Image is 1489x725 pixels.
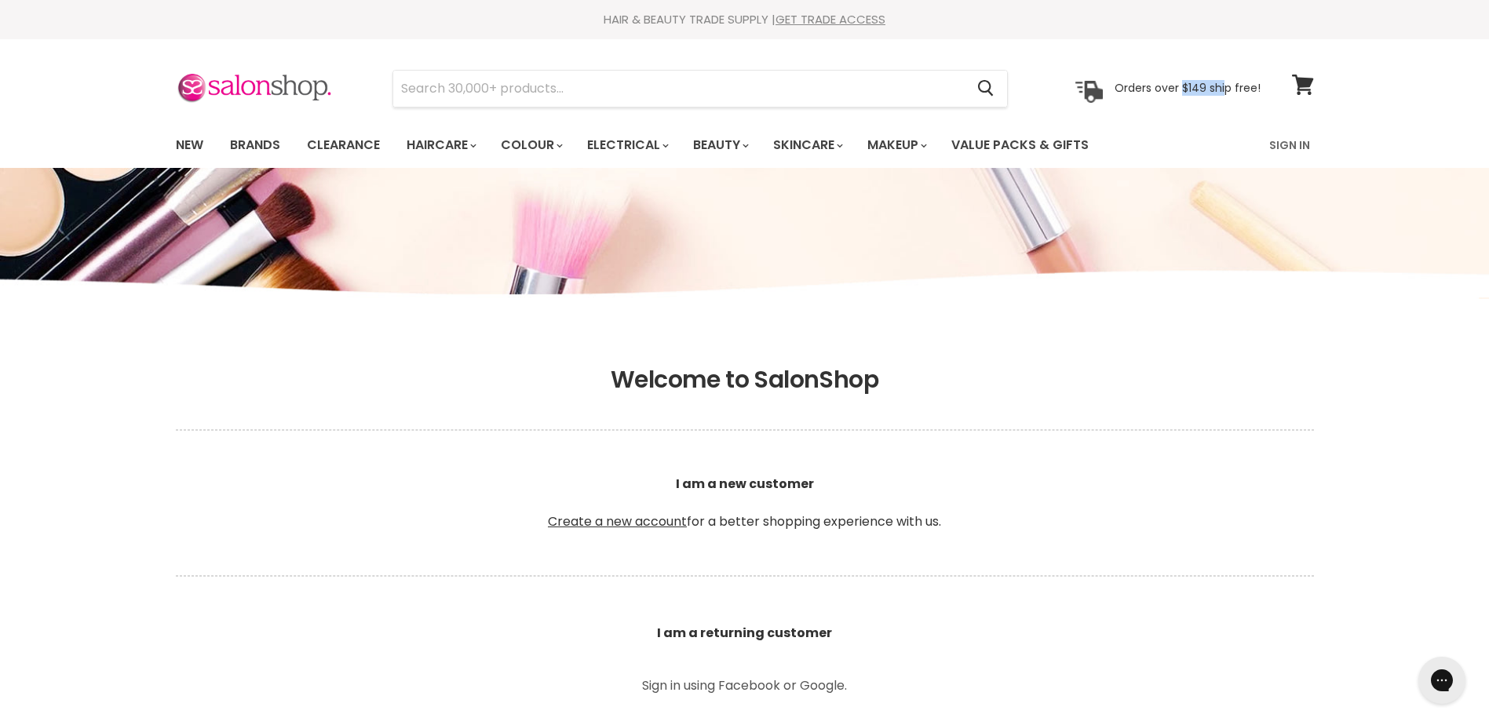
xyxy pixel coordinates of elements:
div: HAIR & BEAUTY TRADE SUPPLY | [156,12,1334,27]
a: Sign In [1260,129,1319,162]
a: Create a new account [548,512,687,530]
a: GET TRADE ACCESS [776,11,885,27]
a: Colour [489,129,572,162]
p: for a better shopping experience with us. [176,437,1314,569]
a: Makeup [856,129,936,162]
a: New [164,129,215,162]
a: Clearance [295,129,392,162]
a: Beauty [681,129,758,162]
h1: Welcome to SalonShop [176,366,1314,394]
p: Orders over $149 ship free! [1115,81,1261,95]
a: Skincare [761,129,852,162]
form: Product [392,70,1008,107]
a: Electrical [575,129,678,162]
a: Brands [218,129,292,162]
iframe: Gorgias live chat messenger [1411,651,1473,709]
ul: Main menu [164,122,1181,168]
p: Sign in using Facebook or Google. [568,679,922,692]
nav: Main [156,122,1334,168]
a: Value Packs & Gifts [940,129,1100,162]
b: I am a returning customer [657,624,832,642]
button: Search [965,71,1007,107]
a: Haircare [395,129,486,162]
input: Search [393,71,965,107]
b: I am a new customer [676,475,814,493]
